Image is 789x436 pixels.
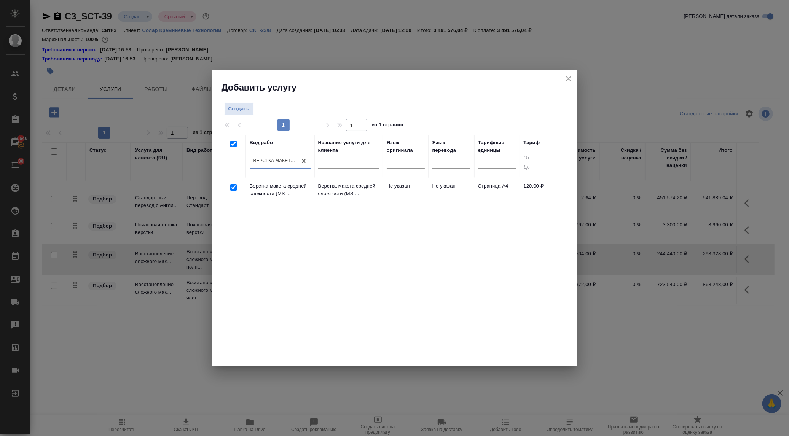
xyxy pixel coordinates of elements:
[432,139,470,154] div: Язык перевода
[250,182,311,197] p: Верстка макета средней сложности (MS ...
[520,178,566,205] td: 120,00 ₽
[563,73,574,84] button: close
[372,120,404,131] span: из 1 страниц
[253,158,298,164] div: Верстка макета средней сложности (MS Word)
[383,178,429,205] td: Не указан
[222,81,577,94] h2: Добавить услугу
[318,182,379,197] p: Верстка макета средней сложности (MS ...
[474,178,520,205] td: Страница А4
[250,139,276,146] div: Вид работ
[224,102,254,116] button: Создать
[524,139,540,146] div: Тариф
[524,163,562,172] input: До
[318,139,379,154] div: Название услуги для клиента
[429,178,474,205] td: Не указан
[524,154,562,163] input: От
[478,139,516,154] div: Тарифные единицы
[228,105,250,113] span: Создать
[387,139,425,154] div: Язык оригинала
